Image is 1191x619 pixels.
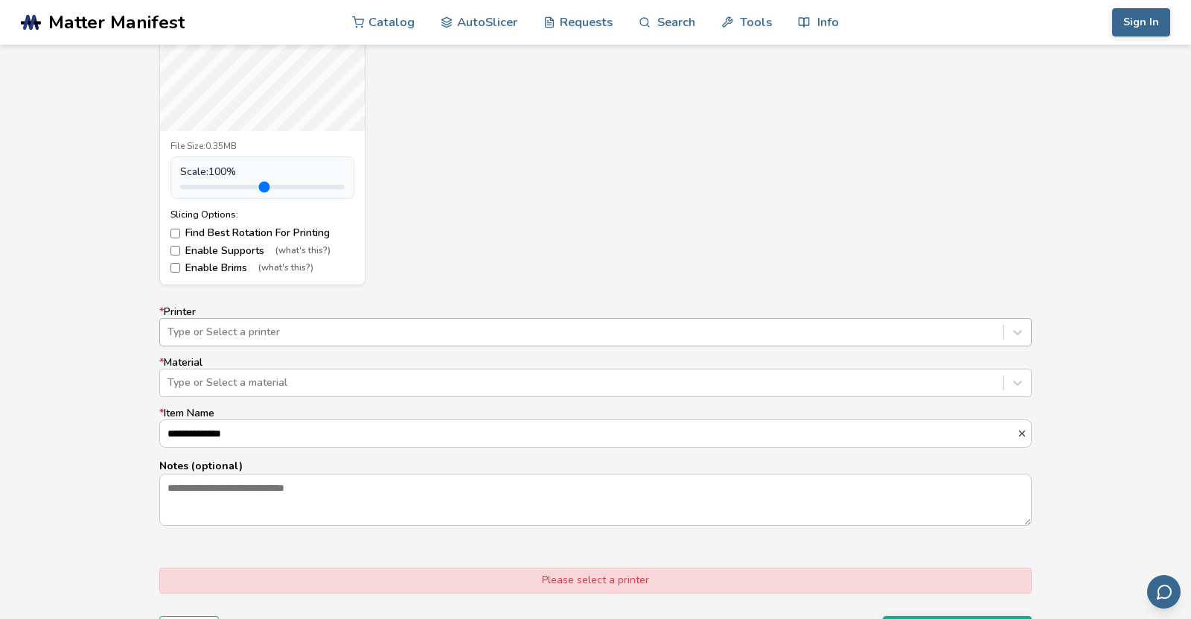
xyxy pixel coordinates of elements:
input: *Item Name [160,420,1017,447]
button: *Item Name [1017,428,1031,439]
span: Matter Manifest [48,12,185,33]
div: Slicing Options: [170,209,354,220]
label: Find Best Rotation For Printing [170,227,354,239]
label: Material [159,357,1032,397]
span: (what's this?) [258,263,313,273]
div: Please select a printer [159,568,1032,593]
button: Sign In [1112,8,1170,36]
p: Notes (optional) [159,458,1032,474]
label: Enable Brims [170,262,354,274]
input: *MaterialType or Select a material [167,377,170,389]
input: Enable Supports(what's this?) [170,246,180,255]
div: File Size: 0.35MB [170,142,354,152]
label: Enable Supports [170,245,354,257]
span: (what's this?) [275,246,331,256]
span: Scale: 100 % [180,166,236,178]
button: Send feedback via email [1147,575,1181,609]
input: Enable Brims(what's this?) [170,263,180,273]
label: Item Name [159,407,1032,448]
input: *PrinterType or Select a printer [167,326,170,338]
label: Printer [159,306,1032,346]
input: Find Best Rotation For Printing [170,229,180,238]
textarea: Notes (optional) [160,474,1031,525]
